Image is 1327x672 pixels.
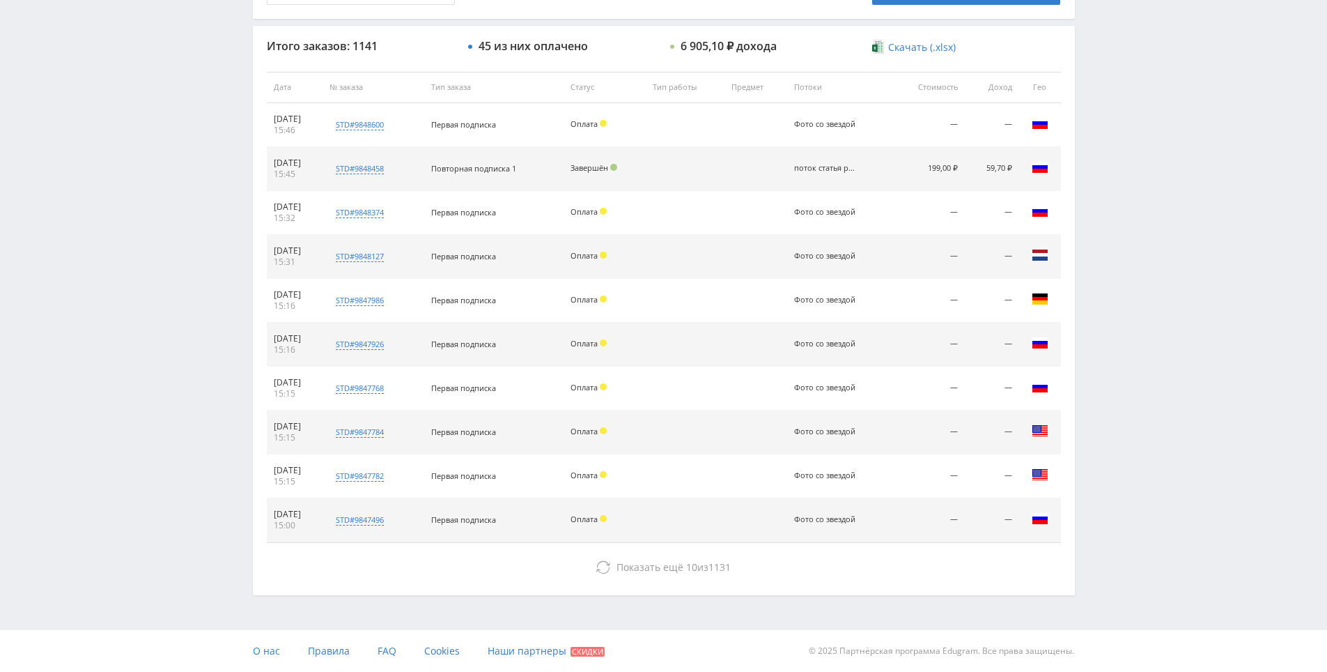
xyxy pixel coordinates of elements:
[424,630,460,672] a: Cookies
[670,630,1074,672] div: © 2025 Партнёрская программа Edugram. Все права защищены.
[424,644,460,657] span: Cookies
[378,630,396,672] a: FAQ
[308,644,350,657] span: Правила
[571,647,605,657] span: Скидки
[378,644,396,657] span: FAQ
[253,644,280,657] span: О нас
[488,644,566,657] span: Наши партнеры
[253,630,280,672] a: О нас
[308,630,350,672] a: Правила
[488,630,605,672] a: Наши партнеры Скидки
